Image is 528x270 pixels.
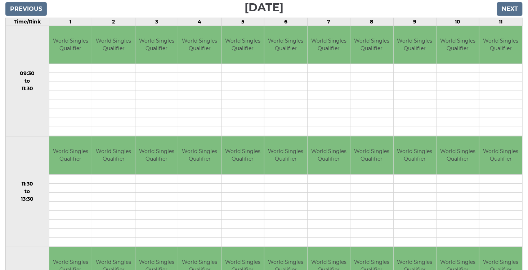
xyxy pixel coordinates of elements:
td: World Singles Qualifier [92,26,135,64]
td: World Singles Qualifier [437,136,479,174]
td: 3 [135,18,178,26]
td: 2 [92,18,135,26]
td: Time/Rink [6,18,49,26]
td: 1 [49,18,92,26]
input: Next [497,2,523,16]
td: 09:30 to 11:30 [6,26,49,136]
td: World Singles Qualifier [437,26,479,64]
td: World Singles Qualifier [264,136,307,174]
td: World Singles Qualifier [394,136,436,174]
td: World Singles Qualifier [49,26,92,64]
td: World Singles Qualifier [178,26,221,64]
td: World Singles Qualifier [350,136,393,174]
td: 9 [393,18,436,26]
input: Previous [5,2,47,16]
td: World Singles Qualifier [479,26,522,64]
td: World Singles Qualifier [479,136,522,174]
td: 5 [221,18,264,26]
td: 7 [307,18,350,26]
td: World Singles Qualifier [135,26,178,64]
td: World Singles Qualifier [264,26,307,64]
td: 4 [178,18,221,26]
td: World Singles Qualifier [222,26,264,64]
td: World Singles Qualifier [308,26,350,64]
td: World Singles Qualifier [350,26,393,64]
td: 8 [350,18,393,26]
td: World Singles Qualifier [135,136,178,174]
td: World Singles Qualifier [49,136,92,174]
td: 11 [479,18,523,26]
td: World Singles Qualifier [92,136,135,174]
td: World Singles Qualifier [222,136,264,174]
td: 10 [437,18,479,26]
td: 6 [264,18,307,26]
td: World Singles Qualifier [394,26,436,64]
td: 11:30 to 13:30 [6,136,49,247]
td: World Singles Qualifier [178,136,221,174]
td: World Singles Qualifier [308,136,350,174]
